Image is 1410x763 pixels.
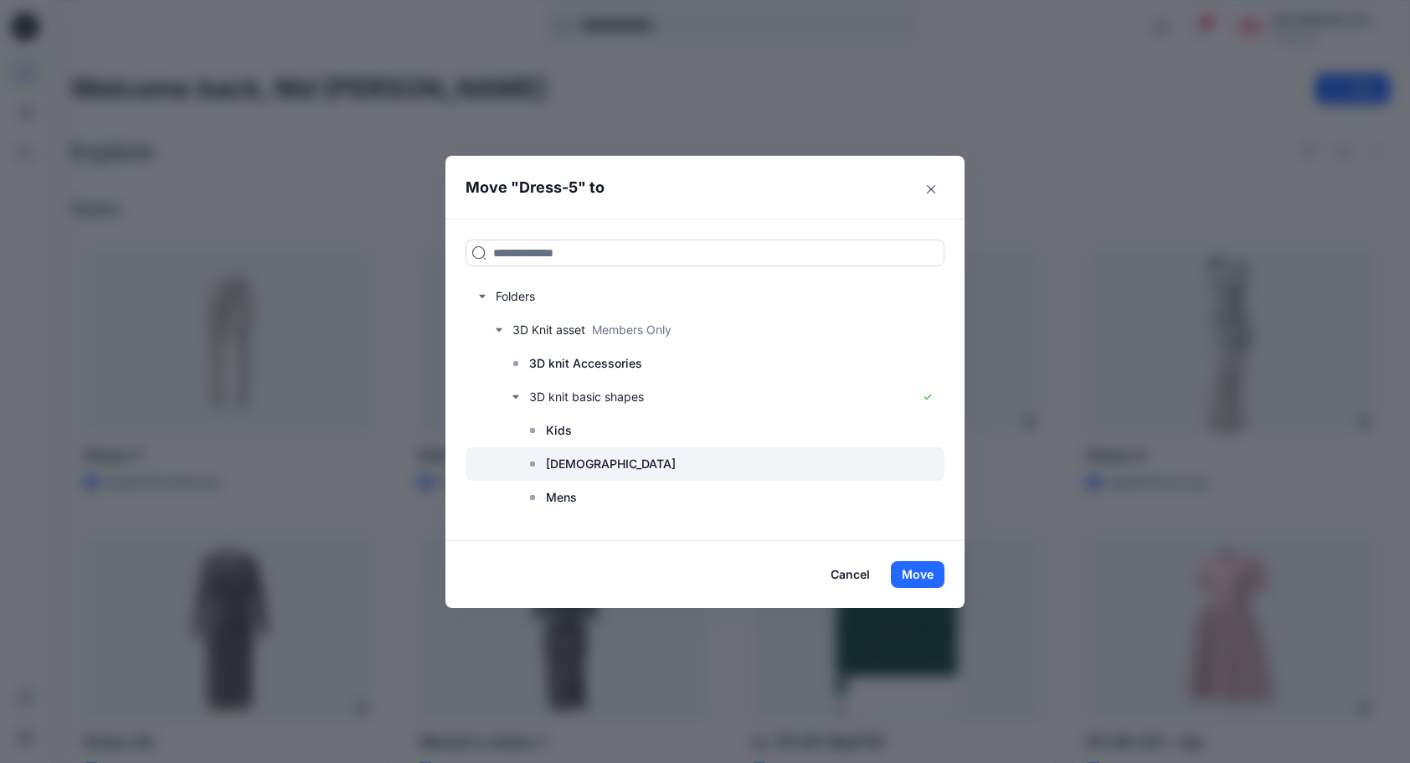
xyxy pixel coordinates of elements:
button: Move [891,561,944,588]
p: Mens [546,487,577,508]
p: Kids [546,420,572,441]
p: [DEMOGRAPHIC_DATA] [546,454,676,474]
button: Cancel [820,561,881,588]
header: Move " " to [445,156,939,219]
button: Close [918,176,944,203]
p: Dress-5 [519,176,578,199]
p: 3D knit Accessories [529,353,642,374]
